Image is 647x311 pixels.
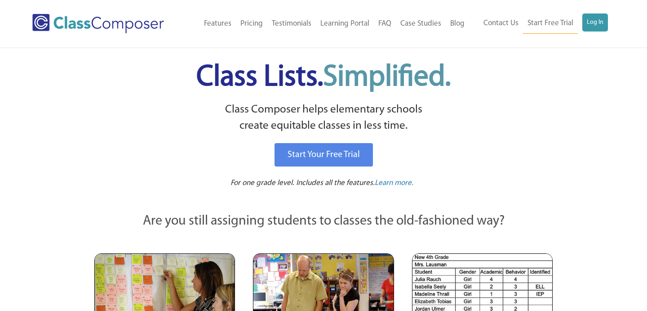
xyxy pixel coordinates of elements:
[375,179,413,187] span: Learn more.
[93,102,554,135] p: Class Composer helps elementary schools create equitable classes in less time.
[199,14,236,34] a: Features
[374,14,396,34] a: FAQ
[523,14,578,34] a: Start Free Trial
[446,14,469,34] a: Blog
[230,179,375,187] span: For one grade level. Includes all the features.
[375,178,413,189] a: Learn more.
[236,14,267,34] a: Pricing
[32,14,164,33] img: Class Composer
[479,14,523,33] a: Contact Us
[469,14,608,34] nav: Header Menu
[275,143,373,167] a: Start Your Free Trial
[396,14,446,34] a: Case Studies
[94,212,553,231] p: Are you still assigning students to classes the old-fashioned way?
[185,14,469,34] nav: Header Menu
[323,63,451,92] span: Simplified.
[196,63,451,92] span: Class Lists.
[316,14,374,34] a: Learning Portal
[582,14,608,32] a: Log In
[267,14,316,34] a: Testimonials
[288,150,360,159] span: Start Your Free Trial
